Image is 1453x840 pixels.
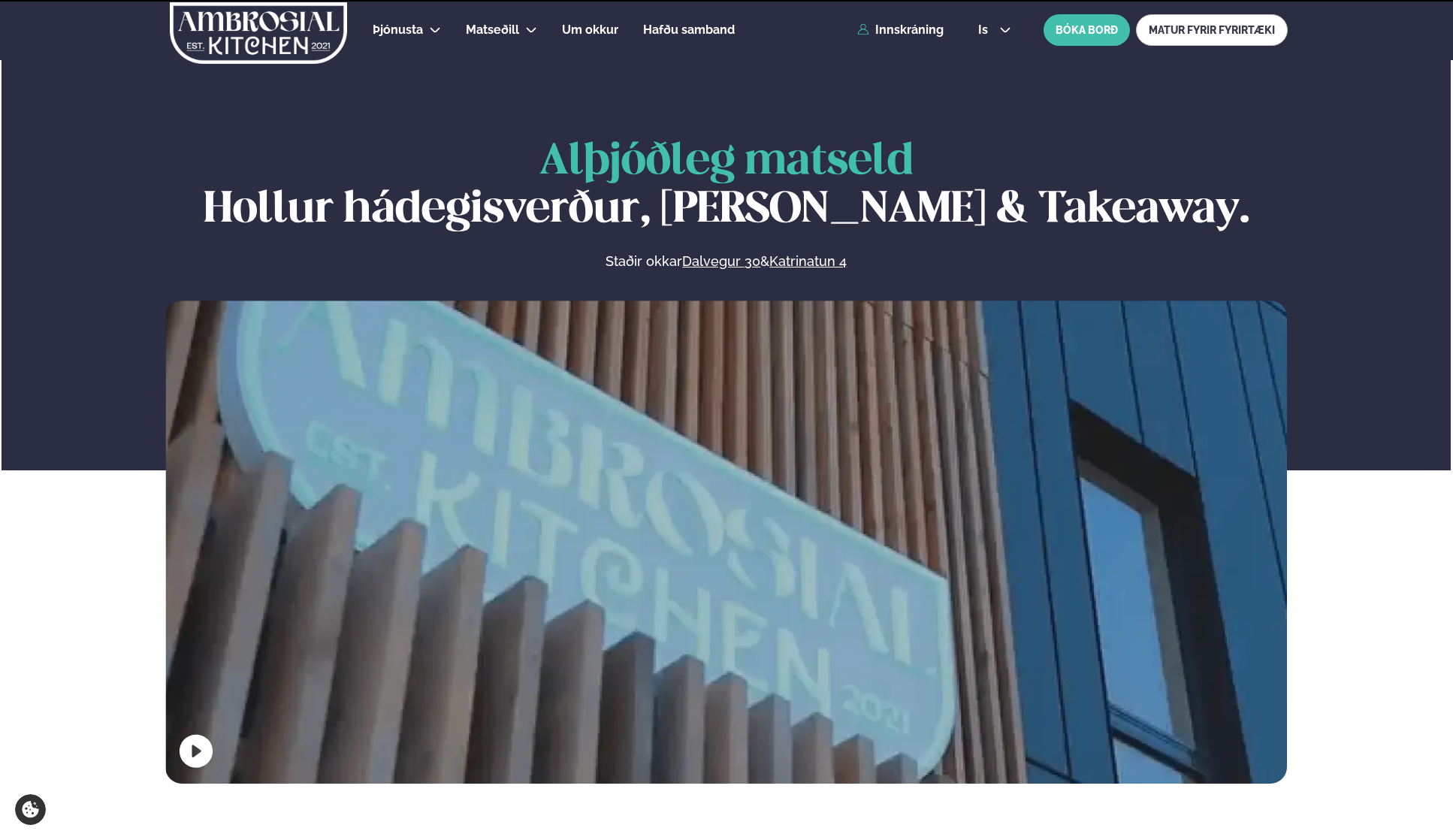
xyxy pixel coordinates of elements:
[373,23,423,37] span: Þjónusta
[466,23,519,37] span: Matseðill
[165,138,1287,234] h1: Hollur hádegisverður, [PERSON_NAME] & Takeaway.
[1136,14,1288,46] a: MATUR FYRIR FYRIRTÆKI
[769,252,847,270] a: Katrinatun 4
[466,21,519,39] a: Matseðill
[539,141,914,183] span: Alþjóðleg matseld
[857,23,944,37] a: Innskráning
[978,24,992,36] span: is
[373,21,423,39] a: Þjónusta
[643,21,735,39] a: Hafðu samband
[443,252,1010,270] p: Staðir okkar &
[682,252,760,270] a: Dalvegur 30
[562,21,618,39] a: Um okkur
[1044,14,1130,46] button: BÓKA BORÐ
[643,23,735,37] span: Hafðu samband
[169,2,349,64] img: logo
[966,24,1023,36] button: is
[562,23,618,37] span: Um okkur
[15,794,46,825] a: Cookie settings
